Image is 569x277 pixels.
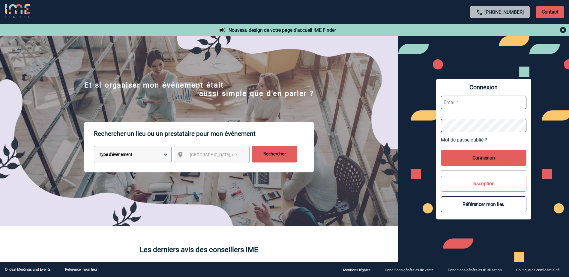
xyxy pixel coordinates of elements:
[5,267,51,272] div: © Ideal Meetings and Events
[190,152,273,157] span: [GEOGRAPHIC_DATA], département, région...
[484,9,524,15] a: [PHONE_NUMBER]
[448,268,502,272] p: Conditions générales d'utilisation
[385,268,433,272] p: Conditions générales de vente
[441,137,526,143] a: Mot de passe oublié ?
[65,267,97,272] a: Référencer mon lieu
[441,84,526,91] span: Connexion
[94,122,314,146] p: Rechercher un lieu ou un prestataire pour mon événement
[252,146,297,162] input: Rechercher
[476,9,483,16] img: call-24-px.png
[338,267,380,273] a: Mentions légales
[380,267,443,273] a: Conditions générales de vente
[441,150,526,166] button: Connexion
[441,176,526,192] button: Inscription
[343,268,370,272] p: Mentions légales
[443,267,511,273] a: Conditions générales d'utilisation
[516,268,559,272] p: Politique de confidentialité
[441,196,526,212] button: Référencer mon lieu
[511,267,569,273] a: Politique de confidentialité
[441,96,526,109] input: Email *
[536,6,564,18] p: Contact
